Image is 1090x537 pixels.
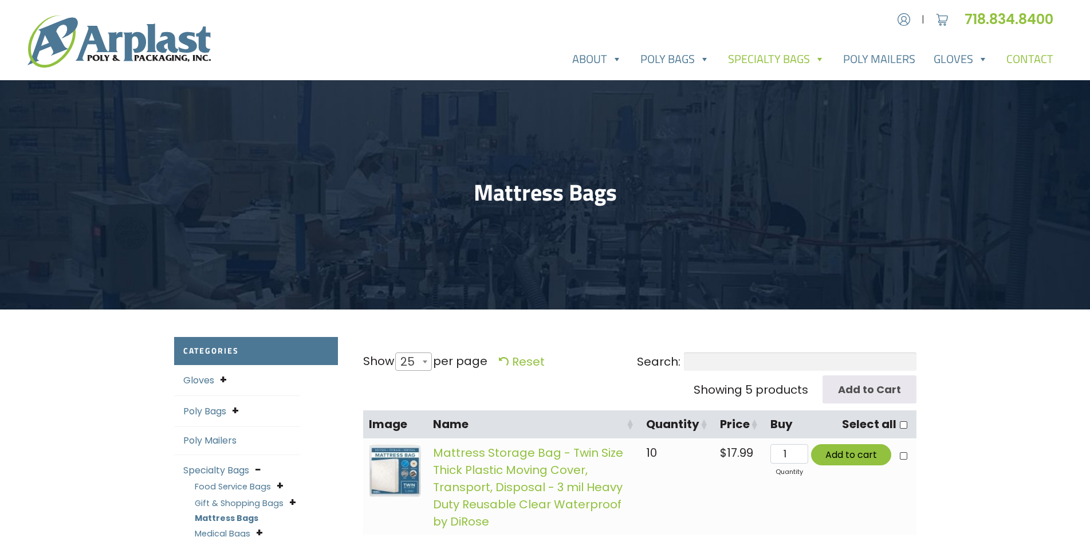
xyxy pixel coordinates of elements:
span: 10 [646,445,657,461]
input: Search: [684,352,916,371]
label: Show per page [363,352,487,371]
a: Poly Mailers [183,434,237,447]
a: Mattress Storage Bag - Twin Size Thick Plastic Moving Cover, Transport, Disposal - 3 mil Heavy Du... [433,445,623,530]
input: Add to Cart [823,375,916,403]
span: | [922,13,924,26]
a: Poly Bags [631,48,719,70]
a: Specialty Bags [719,48,834,70]
a: Gift & Shopping Bags [195,497,284,509]
span: $ [720,445,727,461]
img: images [369,444,422,497]
th: Quantity: activate to sort column ascending [640,410,714,440]
label: Select all [842,416,896,433]
div: Showing 5 products [694,381,808,398]
a: Gloves [183,374,214,387]
button: Add to cart [811,444,891,465]
bdi: 17.99 [720,445,753,461]
a: Food Service Bags [195,481,271,492]
th: BuySelect all [765,410,916,440]
span: 25 [395,352,432,371]
label: Search: [637,352,916,371]
th: Image [363,410,428,440]
a: Reset [499,354,545,370]
a: Specialty Bags [183,464,249,477]
h2: Categories [174,337,338,365]
a: Mattress Bags [195,512,258,524]
a: Poly Mailers [834,48,924,70]
a: Gloves [924,48,997,70]
th: Name: activate to sort column ascending [427,410,640,440]
a: Contact [997,48,1063,70]
span: 25 [396,348,426,375]
a: About [563,48,631,70]
h1: Mattress Bags [174,179,916,206]
a: 718.834.8400 [965,10,1063,29]
img: logo [27,15,211,68]
a: Poly Bags [183,405,226,418]
th: Price: activate to sort column ascending [714,410,765,440]
input: Qty [770,444,808,464]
